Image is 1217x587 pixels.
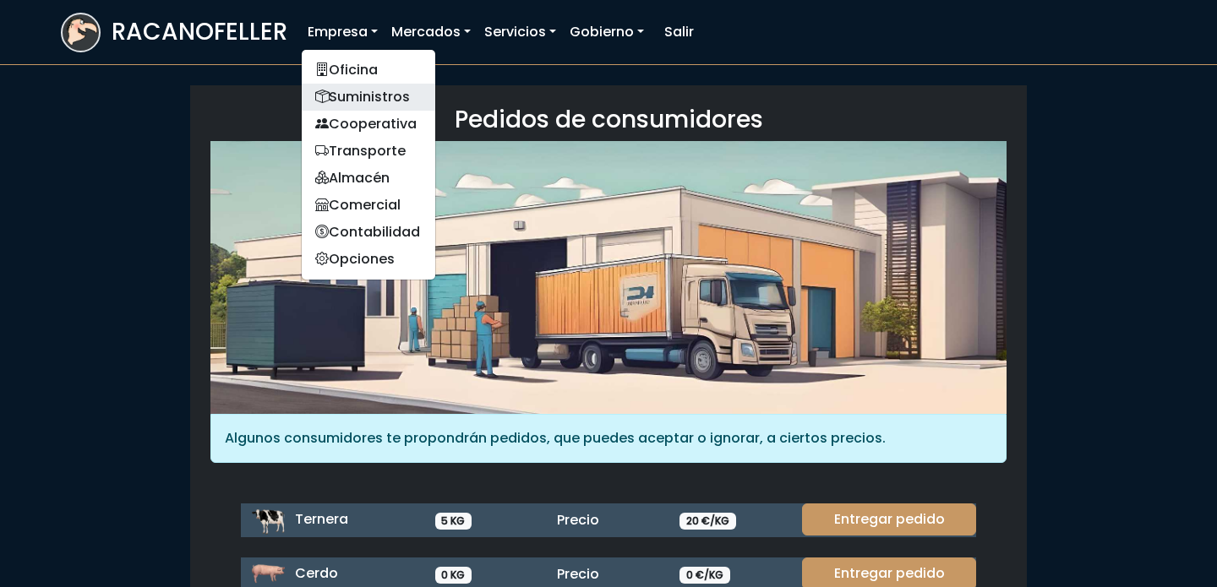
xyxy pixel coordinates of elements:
[547,564,669,584] div: Precio
[563,15,651,49] a: Gobierno
[301,15,385,49] a: Empresa
[302,246,435,273] a: Opciones
[547,510,669,530] div: Precio
[478,15,563,49] a: Servicios
[112,18,287,46] h3: RACANOFELLER
[302,165,435,192] a: Almacén
[295,509,348,529] span: Ternera
[302,138,435,165] a: Transporte
[679,513,736,530] span: 20 €/KG
[295,563,338,583] span: Cerdo
[435,567,472,584] span: 0 KG
[63,14,99,46] img: logoracarojo.png
[302,219,435,246] a: Contabilidad
[251,503,285,537] img: ternera.png
[302,111,435,138] a: Cooperativa
[210,414,1007,463] div: Algunos consumidores te propondrán pedidos, que puedes aceptar o ignorar, a ciertos precios.
[302,192,435,219] a: Comercial
[61,8,287,57] a: RACANOFELLER
[302,84,435,111] a: Suministros
[802,503,976,535] a: Entregar pedido
[210,141,1007,414] img: orders.jpg
[302,57,435,84] a: Oficina
[658,15,701,49] a: Salir
[385,15,478,49] a: Mercados
[210,106,1007,134] h3: Pedidos de consumidores
[679,567,730,584] span: 0 €/KG
[435,513,472,530] span: 5 KG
